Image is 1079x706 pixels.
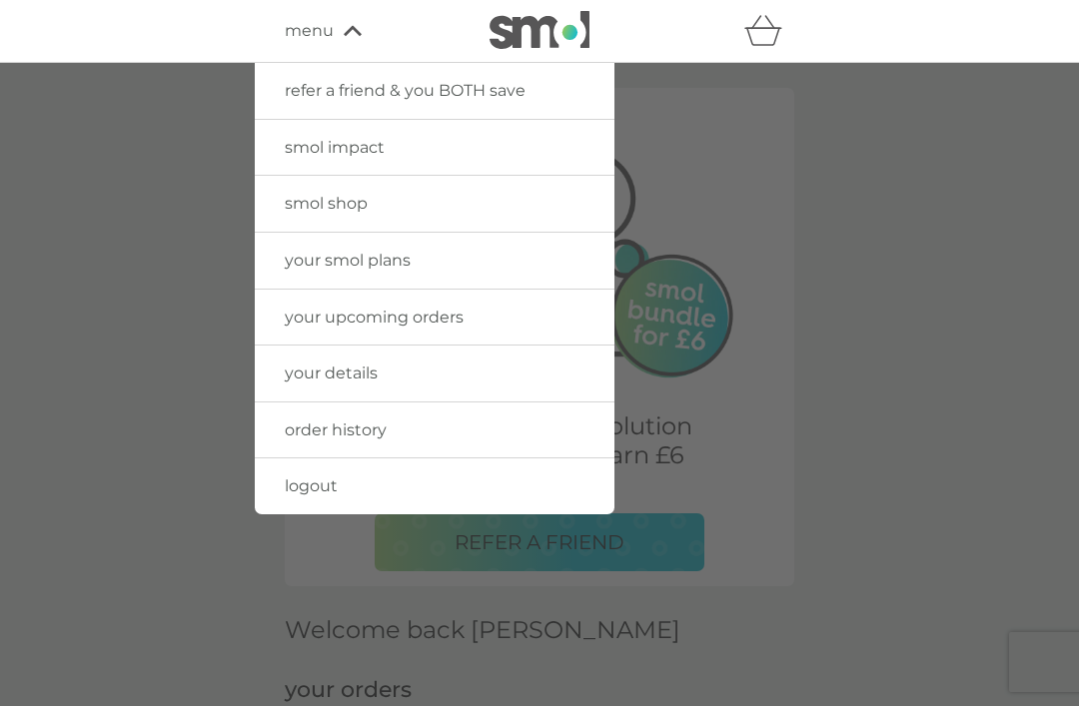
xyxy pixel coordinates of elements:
[285,18,334,44] span: menu
[285,138,385,157] span: smol impact
[255,290,614,346] a: your upcoming orders
[255,176,614,232] a: smol shop
[255,458,614,514] a: logout
[285,81,526,100] span: refer a friend & you BOTH save
[255,402,614,458] a: order history
[285,194,368,213] span: smol shop
[744,11,794,51] div: basket
[285,476,338,495] span: logout
[285,363,378,382] span: your details
[255,346,614,401] a: your details
[255,63,614,119] a: refer a friend & you BOTH save
[285,420,387,439] span: order history
[255,233,614,289] a: your smol plans
[285,251,411,270] span: your smol plans
[285,308,464,327] span: your upcoming orders
[255,120,614,176] a: smol impact
[490,11,589,49] img: smol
